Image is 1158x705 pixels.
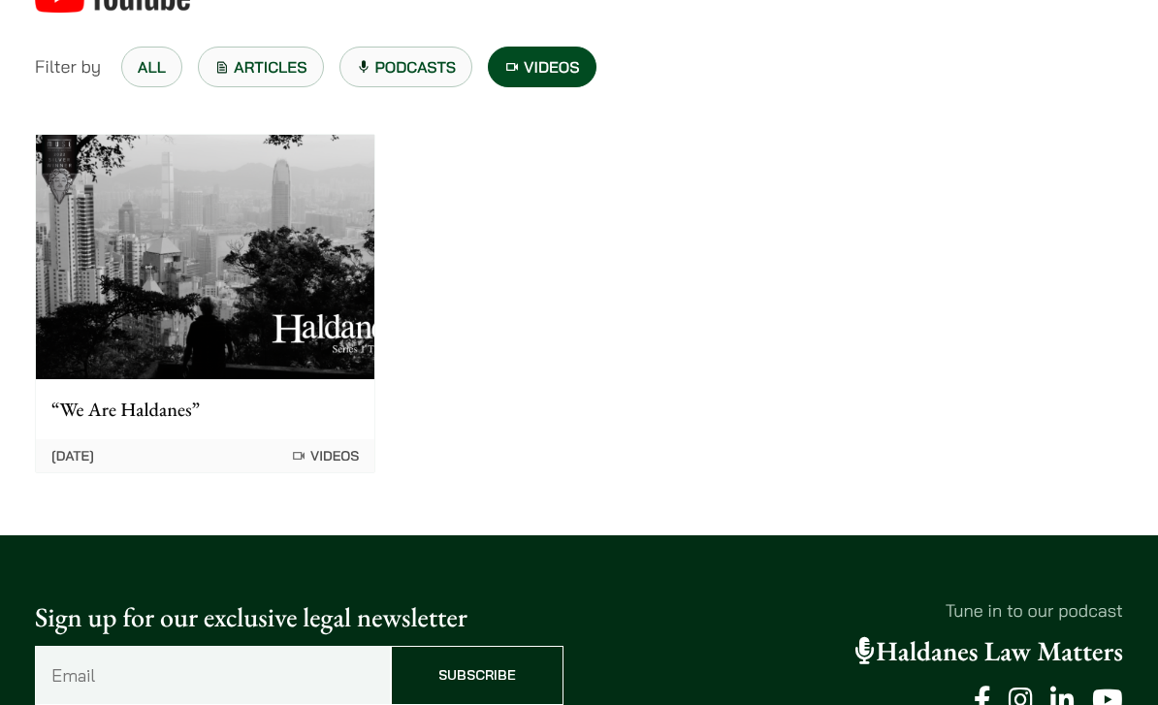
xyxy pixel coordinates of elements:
a: Articles [198,47,324,87]
span: Videos [291,447,359,465]
input: Email [35,646,391,705]
a: All [121,47,182,87]
time: [DATE] [51,447,94,465]
p: Sign up for our exclusive legal newsletter [35,597,563,638]
a: “We Are Haldanes” [DATE] Videos [35,134,375,472]
a: Podcasts [339,47,473,87]
a: Videos [488,47,596,87]
p: “We Are Haldanes” [51,395,359,424]
p: Tune in to our podcast [595,597,1123,624]
span: Filter by [35,53,101,80]
a: Haldanes Law Matters [855,634,1123,669]
input: Subscribe [391,646,563,705]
